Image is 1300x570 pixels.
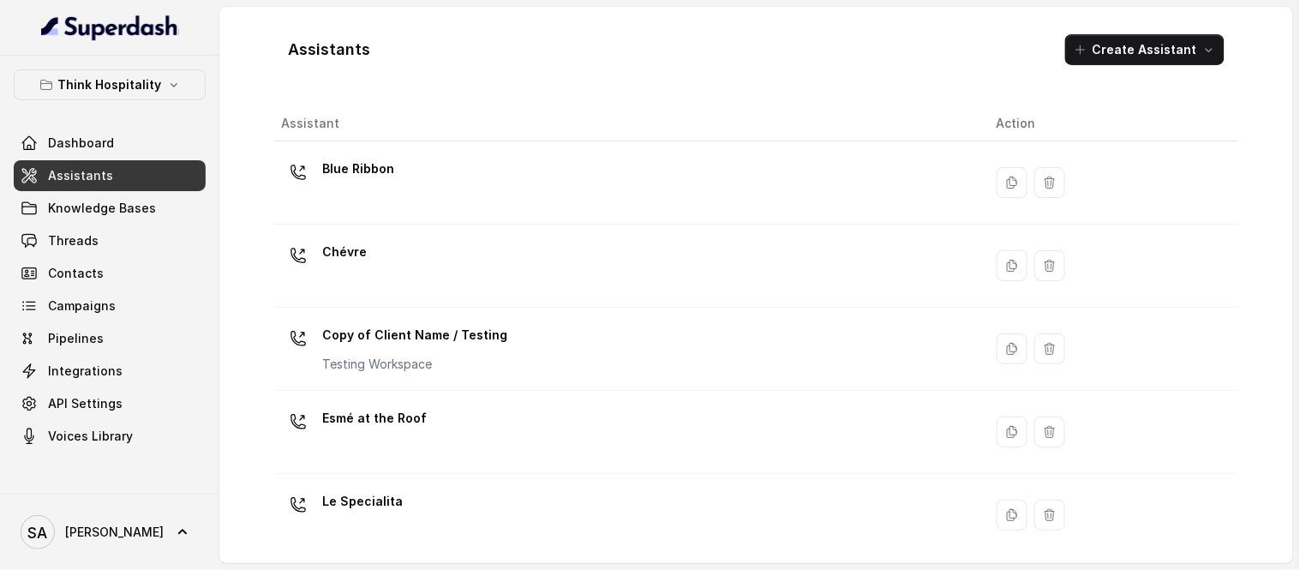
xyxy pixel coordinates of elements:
[14,128,206,159] a: Dashboard
[48,330,104,347] span: Pipelines
[288,36,370,63] h1: Assistants
[41,14,179,41] img: light.svg
[65,524,164,541] span: [PERSON_NAME]
[14,323,206,354] a: Pipelines
[48,297,116,315] span: Campaigns
[48,428,133,445] span: Voices Library
[322,488,403,515] p: Le Specialita
[58,75,162,95] p: Think Hospitality
[322,405,427,432] p: Esmé at the Roof
[983,106,1238,141] th: Action
[48,167,113,184] span: Assistants
[1065,34,1225,65] button: Create Assistant
[48,232,99,249] span: Threads
[14,193,206,224] a: Knowledge Bases
[274,106,983,141] th: Assistant
[14,508,206,556] a: [PERSON_NAME]
[322,155,394,183] p: Blue Ribbon
[14,421,206,452] a: Voices Library
[14,291,206,321] a: Campaigns
[322,238,367,266] p: Chévre
[48,135,114,152] span: Dashboard
[48,200,156,217] span: Knowledge Bases
[14,160,206,191] a: Assistants
[48,395,123,412] span: API Settings
[48,265,104,282] span: Contacts
[14,258,206,289] a: Contacts
[322,321,507,349] p: Copy of Client Name / Testing
[14,388,206,419] a: API Settings
[48,363,123,380] span: Integrations
[14,225,206,256] a: Threads
[322,356,507,373] p: Testing Workspace
[14,356,206,387] a: Integrations
[28,524,48,542] text: SA
[14,69,206,100] button: Think Hospitality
